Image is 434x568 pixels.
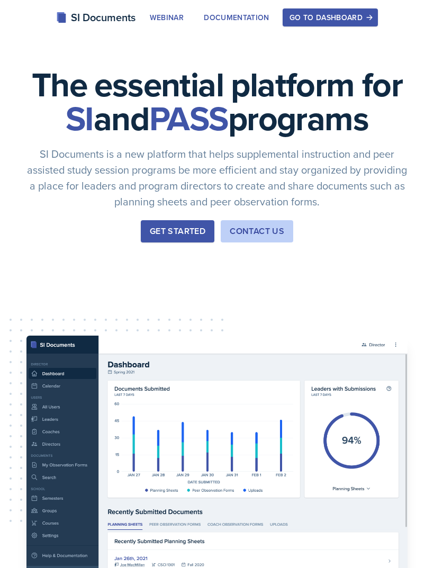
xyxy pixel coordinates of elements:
[221,220,293,242] button: Contact Us
[204,13,269,22] div: Documentation
[56,10,135,25] div: SI Documents
[197,8,276,26] button: Documentation
[143,8,191,26] button: Webinar
[283,8,378,26] button: Go to Dashboard
[141,220,214,242] button: Get Started
[290,13,371,22] div: Go to Dashboard
[230,225,284,238] div: Contact Us
[150,13,184,22] div: Webinar
[150,225,205,238] div: Get Started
